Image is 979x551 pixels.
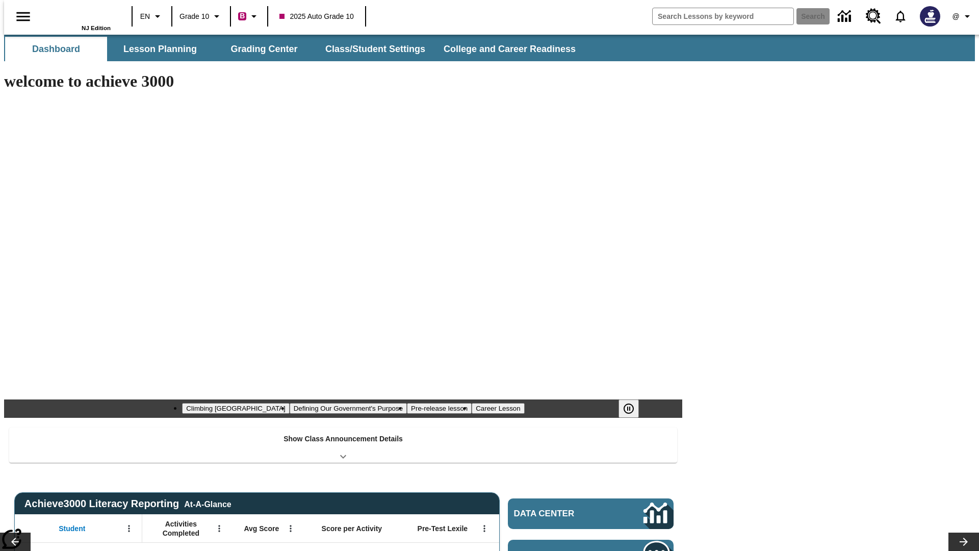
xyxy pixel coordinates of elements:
[59,524,85,533] span: Student
[4,35,975,61] div: SubNavbar
[82,25,111,31] span: NJ Edition
[290,403,407,414] button: Slide 2 Defining Our Government's Purpose
[184,498,231,509] div: At-A-Glance
[175,7,227,26] button: Grade: Grade 10, Select a grade
[244,524,279,533] span: Avg Score
[136,7,168,26] button: Language: EN, Select a language
[179,11,209,22] span: Grade 10
[952,11,959,22] span: @
[914,3,946,30] button: Select a new avatar
[619,399,649,418] div: Pause
[283,521,298,536] button: Open Menu
[279,11,353,22] span: 2025 Auto Grade 10
[240,10,245,22] span: B
[619,399,639,418] button: Pause
[4,37,585,61] div: SubNavbar
[887,3,914,30] a: Notifications
[477,521,492,536] button: Open Menu
[948,533,979,551] button: Lesson carousel, Next
[121,521,137,536] button: Open Menu
[860,3,887,30] a: Resource Center, Will open in new tab
[418,524,468,533] span: Pre-Test Lexile
[407,403,472,414] button: Slide 3 Pre-release lesson
[472,403,524,414] button: Slide 4 Career Lesson
[234,7,264,26] button: Boost Class color is violet red. Change class color
[24,498,231,510] span: Achieve3000 Literacy Reporting
[44,5,111,25] a: Home
[284,434,403,444] p: Show Class Announcement Details
[5,37,107,61] button: Dashboard
[8,2,38,32] button: Open side menu
[182,403,289,414] button: Slide 1 Climbing Mount Tai
[44,4,111,31] div: Home
[508,498,674,529] a: Data Center
[109,37,211,61] button: Lesson Planning
[213,37,315,61] button: Grading Center
[653,8,793,24] input: search field
[832,3,860,31] a: Data Center
[920,6,940,27] img: Avatar
[140,11,150,22] span: EN
[212,521,227,536] button: Open Menu
[147,519,215,538] span: Activities Completed
[514,509,609,519] span: Data Center
[322,524,382,533] span: Score per Activity
[317,37,433,61] button: Class/Student Settings
[435,37,584,61] button: College and Career Readiness
[946,7,979,26] button: Profile/Settings
[4,72,682,91] h1: welcome to achieve 3000
[9,428,677,463] div: Show Class Announcement Details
